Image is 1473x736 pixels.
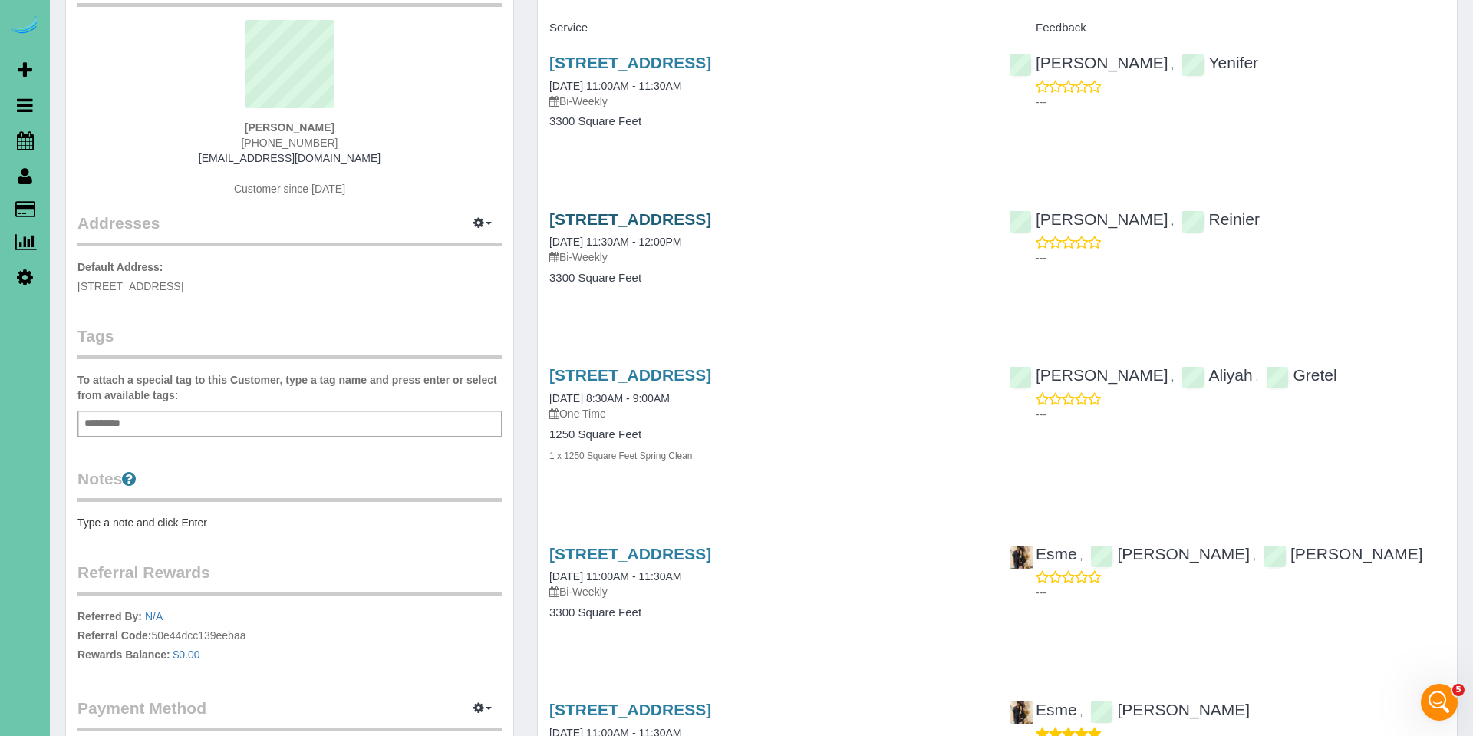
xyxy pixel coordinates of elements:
iframe: Intercom live chat [1421,684,1458,721]
span: , [1256,371,1259,383]
button: go back [10,6,39,35]
span: Customer since [DATE] [234,183,345,195]
p: +1 other [74,19,119,35]
a: [PERSON_NAME] [1009,366,1168,384]
h4: Service [549,21,986,35]
div: In the meantime, these articles might help: [25,434,239,464]
button: Upload attachment [73,490,85,503]
div: Emily says… [12,141,295,307]
b: under 1 minute [38,400,130,412]
a: [DATE] 11:30AM - 12:00PM [549,236,681,248]
img: Profile image for Omar [44,8,68,33]
a: Gretel [1266,366,1336,384]
p: 50e44dcc139eebaa [77,609,502,666]
p: --- [1036,250,1445,266]
span: [PHONE_NUMBER] [241,137,338,149]
a: [PERSON_NAME] [1090,545,1250,563]
button: Home [240,6,269,35]
span: , [1253,550,1256,562]
a: Yenifer [1181,54,1258,71]
a: [DATE] 11:00AM - 11:30AM [549,80,681,92]
legend: Tags [77,325,502,359]
h4: 3300 Square Feet [549,272,986,285]
a: [STREET_ADDRESS] [549,545,711,563]
h4: 3300 Square Feet [549,606,986,619]
div: Hello - we have 4 clients that are wanting to cancel for [DATE] because they got their reminders ... [55,141,295,295]
legend: Payment Method [77,697,502,731]
label: Rewards Balance: [77,647,170,662]
a: [STREET_ADDRESS] [549,54,711,71]
span: , [1080,705,1083,718]
label: To attach a special tag to this Customer, type a tag name and press enter or select from availabl... [77,372,502,403]
label: Default Address: [77,259,163,275]
button: Emoji picker [24,490,36,503]
a: [DATE] 11:00AM - 11:30AM [549,570,681,583]
h4: 3300 Square Feet [549,115,986,128]
p: Bi-Weekly [549,94,986,109]
h1: [PERSON_NAME] [74,8,174,19]
a: N/A [145,610,163,622]
div: Hello - we have 4 clients that are wanting to cancel for [DATE] because they got their reminders ... [68,150,282,285]
div: You’ll get replies here and in your email:✉️[PERSON_NAME][EMAIL_ADDRESS][DOMAIN_NAME]Our usual re... [12,307,252,424]
span: , [1171,215,1175,227]
img: Automaid Logo [9,15,40,37]
button: Gif picker [48,490,61,503]
a: Reinier [1181,210,1260,228]
p: Bi-Weekly [549,584,986,599]
span: , [1171,58,1175,71]
a: [PERSON_NAME] [1264,545,1423,563]
a: Esme [1009,545,1077,563]
img: Esme [1010,546,1033,569]
pre: Type a note and click Enter [77,515,502,530]
div: Our usual reply time 🕒 [25,385,239,414]
legend: Referral Rewards [77,561,502,596]
a: Esme [1009,701,1077,718]
small: 1 x 1250 Square Feet Spring Clean [549,451,692,461]
span: , [1080,550,1083,562]
a: Aliyah [1181,366,1252,384]
label: Referred By: [77,609,142,624]
img: Esme [1010,701,1033,724]
div: In the meantime, these articles might help: [12,425,252,474]
a: [PERSON_NAME] [1090,701,1250,718]
a: [EMAIL_ADDRESS][DOMAIN_NAME] [199,152,381,164]
p: One Time [549,406,986,421]
button: Start recording [97,490,110,503]
div: Operator says… [12,425,295,475]
a: [DATE] 8:30AM - 9:00AM [549,392,670,404]
label: Referral Code: [77,628,151,643]
a: [PERSON_NAME] [1009,54,1168,71]
p: Bi-Weekly [549,249,986,265]
p: --- [1036,585,1445,600]
div: You’ll get replies here and in your email: ✉️ [25,316,239,376]
span: [STREET_ADDRESS] [77,280,183,292]
b: [PERSON_NAME][EMAIL_ADDRESS][DOMAIN_NAME] [25,348,234,375]
p: --- [1036,94,1445,110]
button: Send a message… [263,484,288,509]
legend: Notes [77,467,502,502]
span: 5 [1452,684,1465,696]
a: [STREET_ADDRESS] [549,210,711,228]
a: $0.00 [173,649,200,661]
h4: 1250 Square Feet [549,428,986,441]
a: [PERSON_NAME] [1009,210,1168,228]
a: [STREET_ADDRESS] [549,366,711,384]
h4: Feedback [1009,21,1445,35]
div: Close [269,6,297,34]
p: --- [1036,407,1445,422]
textarea: Message… [13,458,294,484]
a: [STREET_ADDRESS] [549,701,711,718]
div: Operator says… [12,307,295,425]
span: , [1171,371,1175,383]
strong: [PERSON_NAME] [245,121,334,134]
div: [DATE] [12,120,295,141]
